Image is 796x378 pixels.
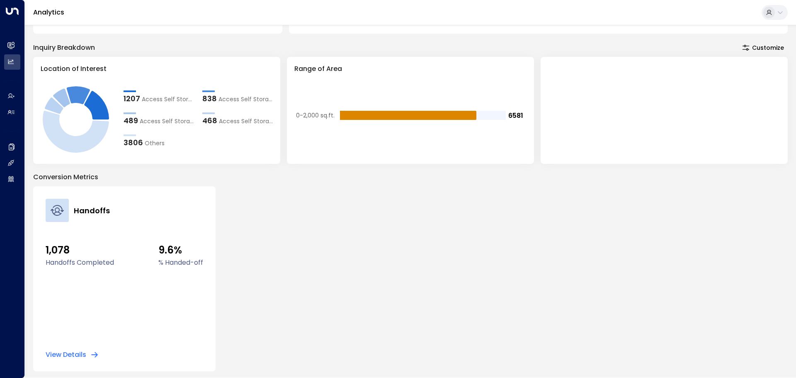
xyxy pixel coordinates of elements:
div: 489 [124,115,138,126]
div: 838 [202,93,217,104]
span: Access Self Storage Birmingham Central [142,95,194,104]
tspan: 6581 [508,111,523,120]
div: 489Access Self Storage High Wycombe [124,115,194,126]
button: View Details [46,351,99,359]
span: 1,078 [46,243,114,258]
h4: Handoffs [74,205,110,216]
label: Handoffs Completed [46,258,114,268]
div: Inquiry Breakdown [33,43,95,53]
tspan: 0-2,000 sq.ft. [296,111,335,119]
h3: Location of Interest [41,64,273,74]
span: 9.6% [158,243,203,258]
div: 468Access Self Storage Romford [202,115,273,126]
div: 1207 [124,93,140,104]
p: Conversion Metrics [33,172,788,182]
span: Others [145,139,165,148]
div: 1207Access Self Storage Birmingham Central [124,93,194,104]
div: 3806 [124,137,143,148]
div: 838Access Self Storage Kings Cross [202,93,273,104]
span: Access Self Storage Romford [219,117,273,126]
span: Access Self Storage Kings Cross [218,95,273,104]
a: Analytics [33,7,64,17]
button: Customize [738,42,788,54]
span: Access Self Storage High Wycombe [140,117,194,126]
div: 468 [202,115,217,126]
label: % Handed-off [158,258,203,268]
h3: Range of Area [294,64,527,74]
div: 3806Others [124,137,194,148]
